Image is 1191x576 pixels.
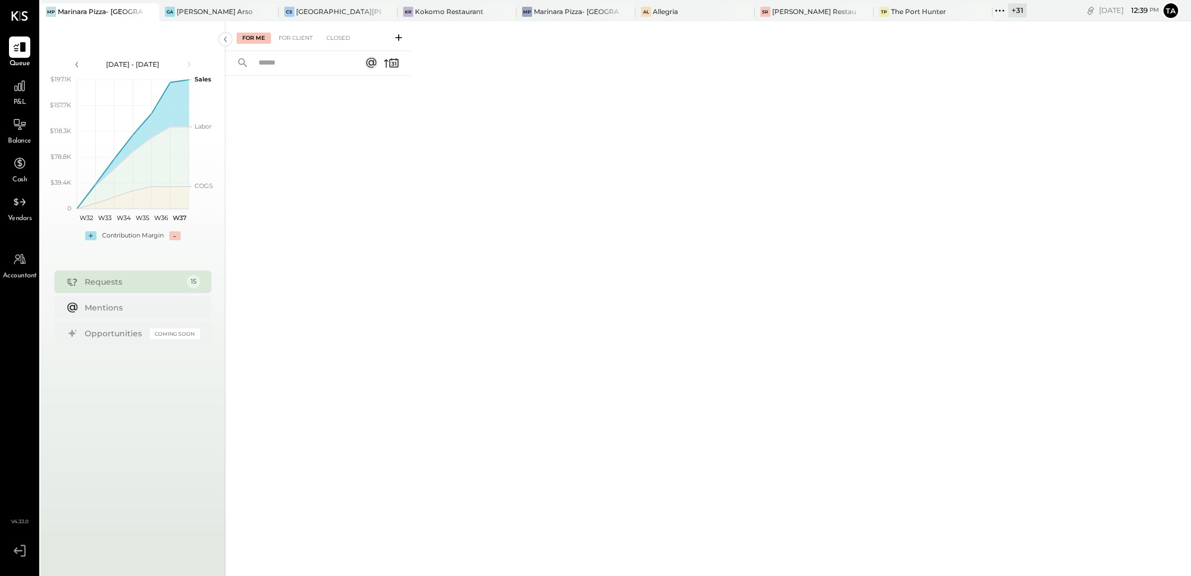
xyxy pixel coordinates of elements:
[1085,4,1096,16] div: copy link
[3,271,37,281] span: Accountant
[1,191,39,224] a: Vendors
[102,231,164,240] div: Contribution Margin
[641,7,651,17] div: Al
[98,214,112,222] text: W33
[8,136,31,147] span: Balance
[116,214,131,222] text: W34
[85,60,181,69] div: [DATE] - [DATE]
[154,214,168,222] text: W36
[534,7,618,16] div: Marinara Pizza- [GEOGRAPHIC_DATA]
[522,7,532,17] div: MP
[13,98,26,108] span: P&L
[891,7,946,16] div: The Port Hunter
[135,214,149,222] text: W35
[85,231,96,240] div: +
[195,182,213,190] text: COGS
[1162,2,1180,20] button: Ta
[760,7,770,17] div: SR
[50,75,71,83] text: $197.1K
[150,328,200,339] div: Coming Soon
[85,276,181,287] div: Requests
[10,59,30,69] span: Queue
[12,175,27,185] span: Cash
[50,127,71,135] text: $118.3K
[772,7,857,16] div: [PERSON_NAME] Restaurant & Deli
[1,36,39,69] a: Queue
[403,7,413,17] div: KR
[85,302,195,313] div: Mentions
[172,214,186,222] text: W37
[1,114,39,147] a: Balance
[1,75,39,108] a: P&L
[879,7,889,17] div: TP
[187,275,200,289] div: 15
[653,7,678,16] div: Allegria
[321,33,356,44] div: Closed
[169,231,181,240] div: -
[273,33,318,44] div: For Client
[296,7,381,16] div: [GEOGRAPHIC_DATA][PERSON_NAME]
[8,214,32,224] span: Vendors
[50,101,71,109] text: $157.7K
[165,7,175,17] div: GA
[50,153,71,161] text: $78.8K
[46,7,56,17] div: MP
[1099,5,1159,16] div: [DATE]
[284,7,294,17] div: CS
[237,33,271,44] div: For Me
[50,179,71,186] text: $39.4K
[415,7,483,16] div: Kokomo Restaurant
[1,153,39,185] a: Cash
[67,204,71,212] text: 0
[1,249,39,281] a: Accountant
[79,214,93,222] text: W32
[177,7,253,16] div: [PERSON_NAME] Arso
[85,328,144,339] div: Opportunities
[195,75,211,83] text: Sales
[195,122,211,130] text: Labor
[58,7,142,16] div: Marinara Pizza- [GEOGRAPHIC_DATA]
[1008,3,1027,17] div: + 31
